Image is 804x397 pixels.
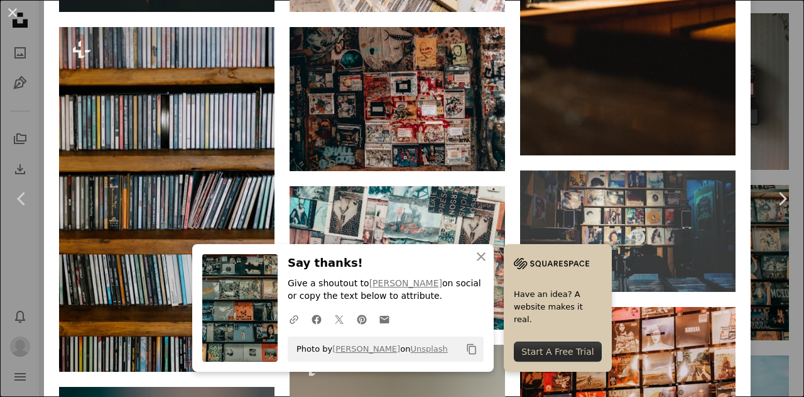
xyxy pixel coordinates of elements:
a: Share over email [373,306,396,332]
img: assorted-color box lot [290,27,505,171]
img: file-1705255347840-230a6ab5bca9image [514,254,589,273]
img: man in black suit jacket and black hat photo [290,186,505,330]
span: Have an idea? A website makes it real. [514,288,602,326]
a: assorted-title record sleeve collection on wall [520,225,736,237]
img: assorted-title record sleeve collection on wall [520,171,736,292]
a: Next [760,138,804,259]
a: Cds are stacked on a wooden bookshelf. [59,193,274,204]
a: a row of books on a shelf in a room [520,6,736,17]
a: Share on Facebook [305,306,328,332]
p: Give a shoutout to on social or copy the text below to attribute. [288,277,484,303]
div: Start A Free Trial [514,342,602,362]
span: Photo by on [290,339,448,359]
img: Cds are stacked on a wooden bookshelf. [59,27,274,372]
a: Share on Twitter [328,306,350,332]
a: Have an idea? A website makes it real.Start A Free Trial [504,244,612,372]
h3: Say thanks! [288,254,484,272]
a: [PERSON_NAME] [332,344,400,354]
a: [PERSON_NAME] [369,278,442,288]
a: assorted-color box lot [290,93,505,104]
a: Share on Pinterest [350,306,373,332]
a: Unsplash [410,344,447,354]
button: Copy to clipboard [461,338,482,360]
